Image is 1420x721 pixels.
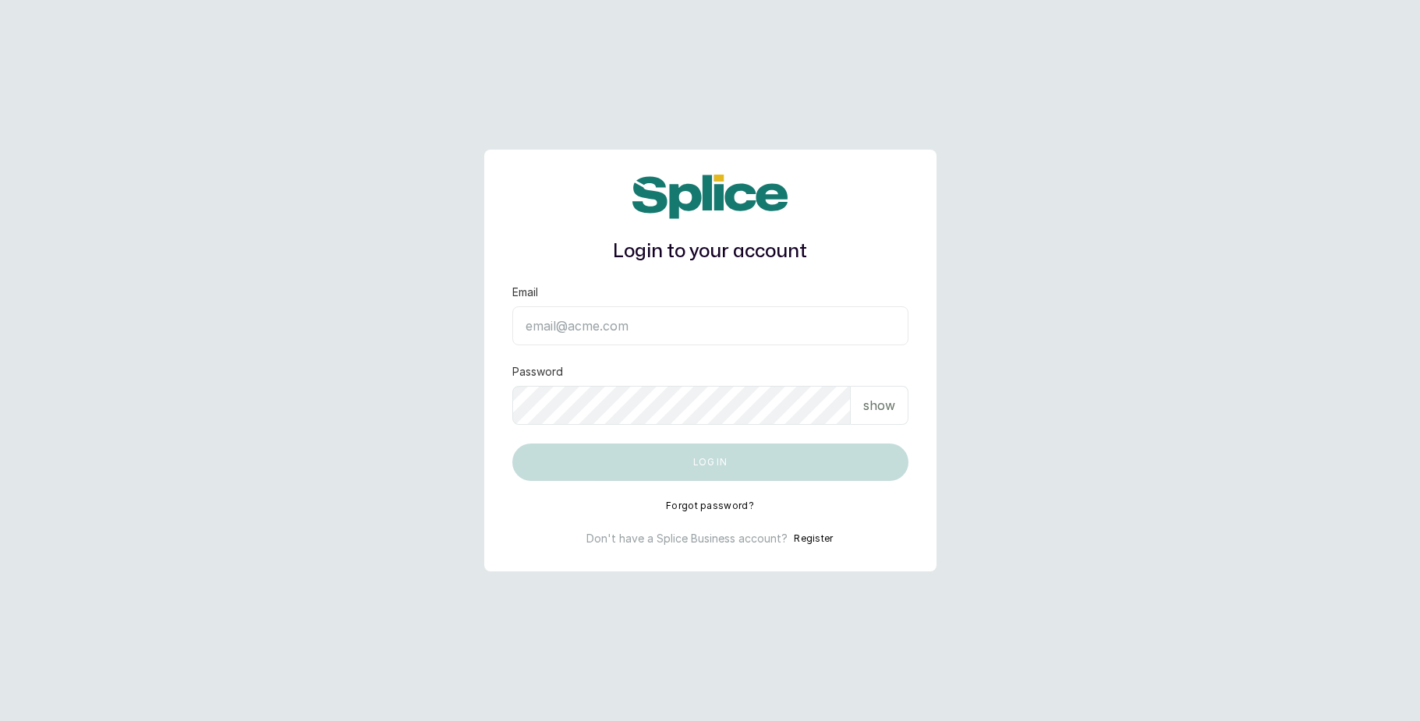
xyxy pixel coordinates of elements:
[863,396,895,415] p: show
[512,238,908,266] h1: Login to your account
[512,444,908,481] button: Log in
[794,531,833,546] button: Register
[512,306,908,345] input: email@acme.com
[666,500,754,512] button: Forgot password?
[512,364,563,380] label: Password
[586,531,788,546] p: Don't have a Splice Business account?
[512,285,538,300] label: Email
